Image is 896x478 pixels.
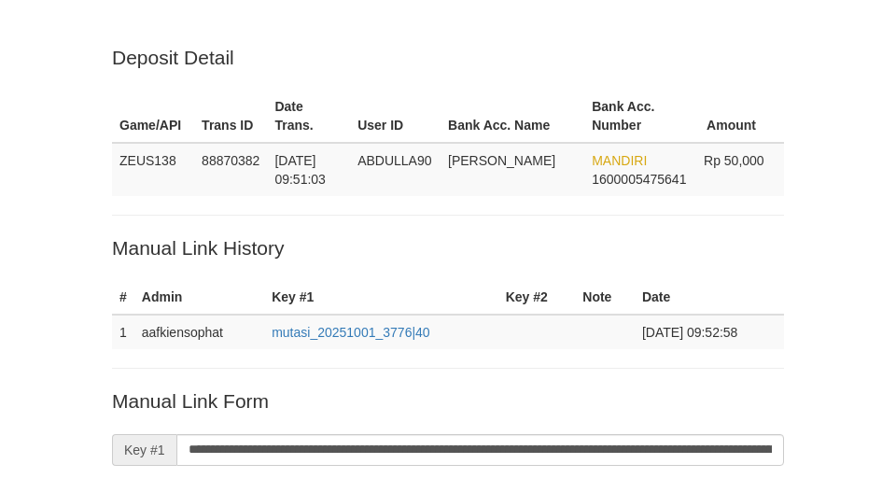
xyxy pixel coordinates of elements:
[194,90,267,143] th: Trans ID
[112,387,784,415] p: Manual Link Form
[112,90,194,143] th: Game/API
[350,90,441,143] th: User ID
[441,90,584,143] th: Bank Acc. Name
[704,153,764,168] span: Rp 50,000
[112,434,176,466] span: Key #1
[112,280,134,315] th: #
[357,153,431,168] span: ABDULLA90
[134,315,264,349] td: aafkiensophat
[267,90,350,143] th: Date Trans.
[112,44,784,71] p: Deposit Detail
[635,280,784,315] th: Date
[448,153,555,168] span: [PERSON_NAME]
[274,153,326,187] span: [DATE] 09:51:03
[696,90,784,143] th: Amount
[134,280,264,315] th: Admin
[635,315,784,349] td: [DATE] 09:52:58
[498,280,576,315] th: Key #2
[112,315,134,349] td: 1
[272,325,429,340] a: mutasi_20251001_3776|40
[112,143,194,196] td: ZEUS138
[112,234,784,261] p: Manual Link History
[584,90,696,143] th: Bank Acc. Number
[264,280,498,315] th: Key #1
[592,153,647,168] span: MANDIRI
[194,143,267,196] td: 88870382
[592,172,686,187] span: Copy 1600005475641 to clipboard
[575,280,635,315] th: Note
